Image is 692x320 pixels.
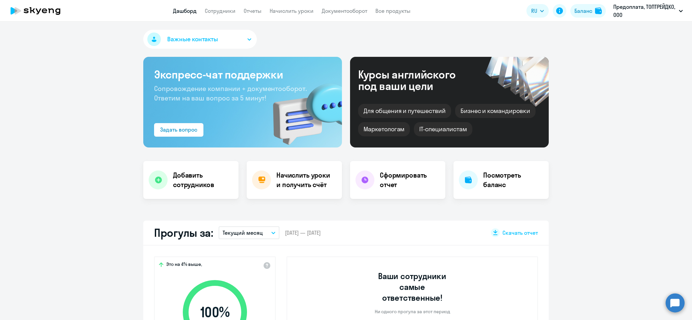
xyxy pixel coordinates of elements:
[595,7,602,14] img: balance
[219,226,279,239] button: Текущий месяц
[358,122,410,136] div: Маркетологам
[205,7,236,14] a: Сотрудники
[143,30,257,49] button: Важные контакты
[414,122,472,136] div: IT-специалистам
[375,7,411,14] a: Все продукты
[526,4,549,18] button: RU
[369,271,456,303] h3: Ваши сотрудники самые ответственные!
[154,123,203,137] button: Задать вопрос
[154,84,307,102] span: Сопровождение компании + документооборот. Ответим на ваш вопрос за 5 минут!
[358,69,474,92] div: Курсы английского под ваши цели
[455,104,536,118] div: Бизнес и командировки
[166,261,202,269] span: Это на 4% выше,
[154,68,331,81] h3: Экспресс-чат поддержки
[154,226,213,239] h2: Прогулы за:
[167,35,218,44] span: Важные контакты
[502,229,538,236] span: Скачать отчет
[244,7,262,14] a: Отчеты
[276,170,335,189] h4: Начислить уроки и получить счёт
[173,170,233,189] h4: Добавить сотрудников
[570,4,606,18] button: Балансbalance
[263,71,342,147] img: bg-img
[358,104,451,118] div: Для общения и путешествий
[375,308,450,315] p: Ни одного прогула за этот период
[160,125,197,134] div: Задать вопрос
[613,3,676,19] p: Предоплата, ТОПТРЕЙДКО, ООО
[380,170,440,189] h4: Сформировать отчет
[173,7,197,14] a: Дашборд
[285,229,321,236] span: [DATE] — [DATE]
[574,7,592,15] div: Баланс
[223,229,263,237] p: Текущий месяц
[270,7,314,14] a: Начислить уроки
[483,170,543,189] h4: Посмотреть баланс
[531,7,537,15] span: RU
[610,3,686,19] button: Предоплата, ТОПТРЕЙДКО, ООО
[322,7,367,14] a: Документооборот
